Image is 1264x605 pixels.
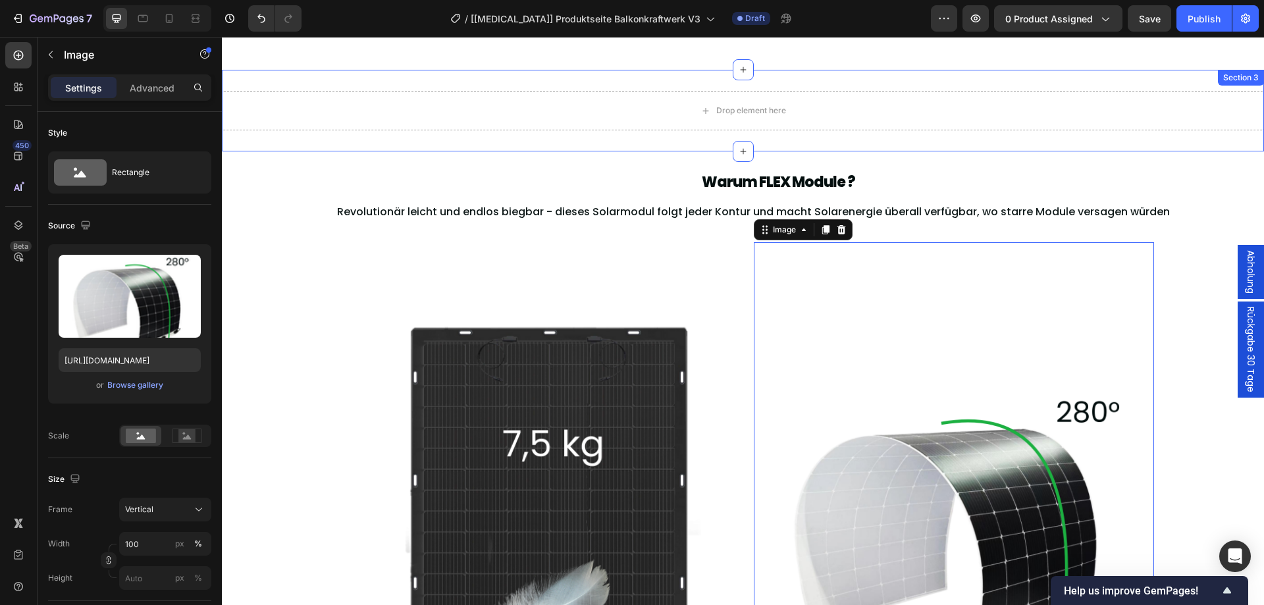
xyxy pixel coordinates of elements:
span: Rückgabe 30 Tage [1022,270,1036,355]
span: Revolutionär leicht und endlos biegbar - dieses Solarmodul folgt jeder Kontur und macht Solarener... [115,167,948,182]
div: Rectangle [112,157,192,188]
input: px% [119,532,211,556]
input: px% [119,566,211,590]
input: https://example.com/image.jpg [59,348,201,372]
span: Save [1139,13,1161,24]
iframe: Design area [222,37,1264,605]
div: Section 3 [999,35,1040,47]
div: Style [48,127,67,139]
div: Image [548,187,577,199]
label: Frame [48,504,72,515]
button: % [172,570,188,586]
img: preview-image [59,255,201,338]
p: Advanced [130,81,174,95]
div: px [175,572,184,584]
div: Scale [48,430,69,442]
button: px [190,570,206,586]
button: 7 [5,5,98,32]
span: 0 product assigned [1005,12,1093,26]
span: Abholung [1022,213,1036,257]
span: Help us improve GemPages! [1064,585,1219,597]
div: Source [48,217,93,235]
button: Browse gallery [107,379,164,392]
div: 450 [13,140,32,151]
h2: Warum FLEX Module ? [135,136,978,155]
button: 0 product assigned [994,5,1122,32]
label: Width [48,538,70,550]
button: px [190,536,206,552]
button: Vertical [119,498,211,521]
p: Settings [65,81,102,95]
div: px [175,538,184,550]
div: Browse gallery [107,379,163,391]
div: % [194,538,202,550]
button: % [172,536,188,552]
label: Height [48,572,72,584]
span: or [96,377,104,393]
div: Beta [10,241,32,251]
div: Drop element here [494,68,564,79]
div: % [194,572,202,584]
button: Show survey - Help us improve GemPages! [1064,583,1235,598]
div: Size [48,471,83,488]
span: Draft [745,13,765,24]
div: Publish [1188,12,1221,26]
div: Undo/Redo [248,5,302,32]
div: Open Intercom Messenger [1219,540,1251,572]
span: Vertical [125,504,153,515]
span: [[MEDICAL_DATA]] Produktseite Balkonkraftwerk V3 [471,12,700,26]
p: 7 [86,11,92,26]
p: Image [64,47,176,63]
button: Publish [1176,5,1232,32]
button: Save [1128,5,1171,32]
span: / [465,12,468,26]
